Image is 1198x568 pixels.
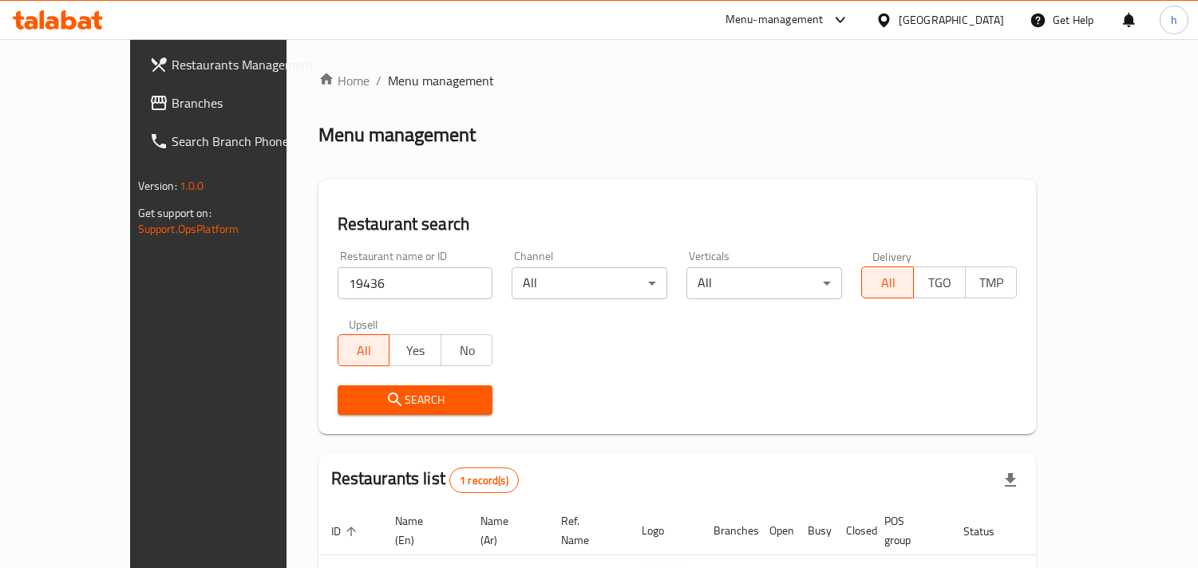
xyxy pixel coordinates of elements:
span: TMP [972,271,1011,294]
th: Closed [833,507,872,555]
span: ID [331,522,362,541]
label: Upsell [349,318,378,329]
a: Restaurants Management [136,45,330,84]
span: 1 record(s) [450,473,518,488]
span: Name (Ar) [480,511,529,550]
button: No [441,334,493,366]
span: Status [963,522,1015,541]
span: Get support on: [138,203,212,223]
nav: breadcrumb [318,71,1037,90]
span: Search Branch Phone [172,132,318,151]
span: TGO [920,271,959,294]
th: Branches [701,507,757,555]
a: Branches [136,84,330,122]
div: All [686,267,842,299]
span: POS group [884,511,931,550]
span: Name (En) [395,511,449,550]
input: Search for restaurant name or ID.. [338,267,493,299]
button: Yes [389,334,441,366]
h2: Restaurant search [338,212,1018,236]
span: All [868,271,907,294]
span: Branches [172,93,318,112]
th: Open [757,507,795,555]
h2: Restaurants list [331,467,519,493]
span: Ref. Name [561,511,610,550]
div: All [512,267,667,299]
th: Logo [629,507,701,555]
div: Export file [991,461,1030,499]
span: All [345,339,384,362]
span: Restaurants Management [172,55,318,74]
span: No [448,339,487,362]
div: Total records count [449,467,519,493]
label: Delivery [872,250,912,262]
div: [GEOGRAPHIC_DATA] [899,11,1004,29]
a: Support.OpsPlatform [138,219,239,239]
button: TGO [913,266,966,298]
li: / [376,71,382,90]
span: h [1171,11,1177,29]
h2: Menu management [318,122,476,148]
th: Busy [795,507,833,555]
span: Version: [138,176,177,196]
span: 1.0.0 [180,176,204,196]
span: Menu management [388,71,494,90]
span: Search [350,390,480,410]
a: Home [318,71,370,90]
div: Menu-management [726,10,824,30]
button: Search [338,385,493,415]
button: All [338,334,390,366]
span: Yes [396,339,435,362]
a: Search Branch Phone [136,122,330,160]
th: Action [1034,507,1089,555]
button: TMP [965,266,1018,298]
button: All [861,266,914,298]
